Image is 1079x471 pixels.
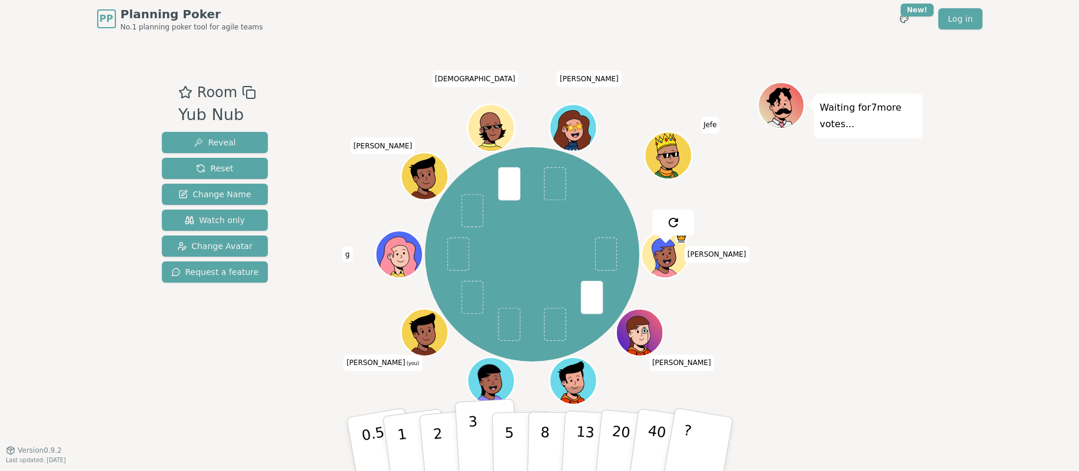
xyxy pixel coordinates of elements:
span: Click to change your name [343,246,353,263]
span: PP [99,12,113,26]
span: Click to change your name [685,246,749,263]
button: Reveal [162,132,268,153]
span: Change Name [178,188,251,200]
button: Change Avatar [162,235,268,257]
span: Request a feature [171,266,259,278]
button: New! [894,8,915,29]
a: PPPlanning PokerNo.1 planning poker tool for agile teams [97,6,263,32]
span: Click to change your name [700,117,720,133]
span: Click to change your name [350,138,415,154]
a: Log in [938,8,982,29]
span: Change Avatar [177,240,253,252]
span: Version 0.9.2 [18,446,62,455]
span: Click to change your name [432,71,518,87]
button: Request a feature [162,261,268,283]
p: Waiting for 7 more votes... [820,99,917,132]
button: Add as favourite [178,82,192,103]
span: Reset [196,162,233,174]
span: (you) [405,361,419,366]
span: Room [197,82,237,103]
span: Click to change your name [344,354,422,371]
span: No.1 planning poker tool for agile teams [121,22,263,32]
span: Watch only [185,214,245,226]
button: Watch only [162,210,268,231]
span: Click to change your name [649,354,714,371]
div: Yub Nub [178,103,256,127]
span: Jon is the host [675,232,687,244]
span: Click to change your name [557,71,622,87]
button: Reset [162,158,268,179]
button: Version0.9.2 [6,446,62,455]
span: Reveal [194,137,235,148]
button: Change Name [162,184,268,205]
span: Last updated: [DATE] [6,457,66,463]
button: Click to change your avatar [403,310,447,354]
img: reset [666,215,680,230]
div: New! [901,4,934,16]
span: Planning Poker [121,6,263,22]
